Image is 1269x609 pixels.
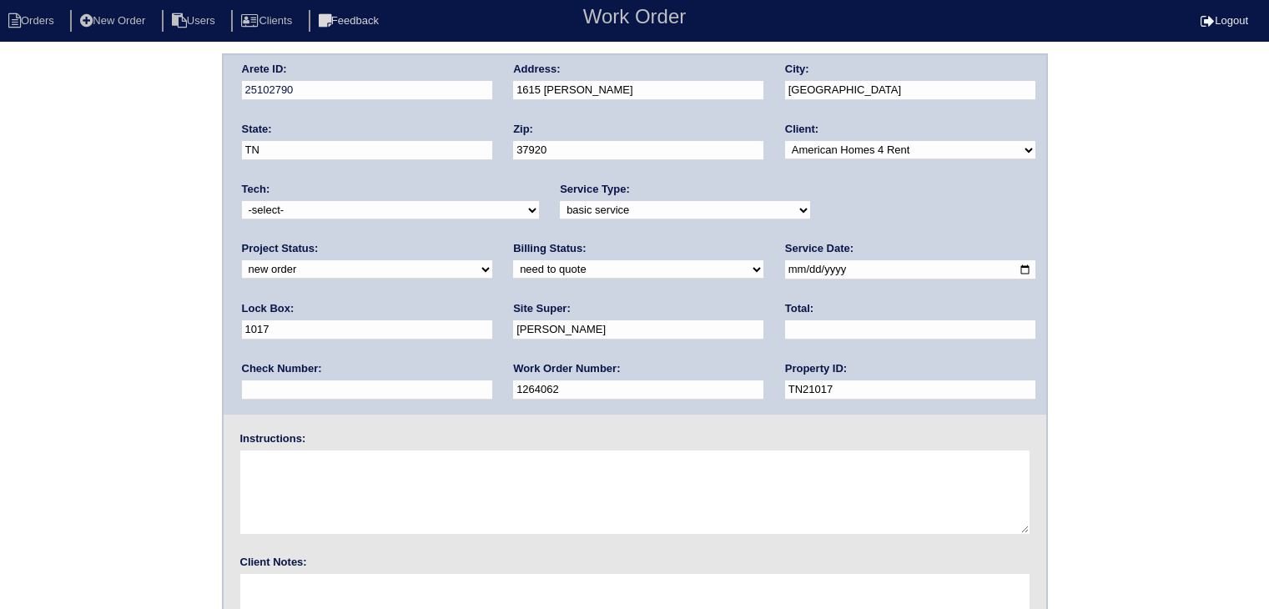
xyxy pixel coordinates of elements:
[242,361,322,376] label: Check Number:
[70,14,159,27] a: New Order
[70,10,159,33] li: New Order
[242,122,272,137] label: State:
[513,62,560,77] label: Address:
[560,182,630,197] label: Service Type:
[242,182,270,197] label: Tech:
[785,361,847,376] label: Property ID:
[513,122,533,137] label: Zip:
[162,14,229,27] a: Users
[240,555,307,570] label: Client Notes:
[242,301,295,316] label: Lock Box:
[231,14,305,27] a: Clients
[242,62,287,77] label: Arete ID:
[513,81,763,100] input: Enter a location
[242,241,319,256] label: Project Status:
[785,241,854,256] label: Service Date:
[785,301,813,316] label: Total:
[1201,14,1248,27] a: Logout
[513,301,571,316] label: Site Super:
[231,10,305,33] li: Clients
[513,241,586,256] label: Billing Status:
[785,62,809,77] label: City:
[240,431,306,446] label: Instructions:
[162,10,229,33] li: Users
[513,361,620,376] label: Work Order Number:
[785,122,818,137] label: Client:
[309,10,392,33] li: Feedback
